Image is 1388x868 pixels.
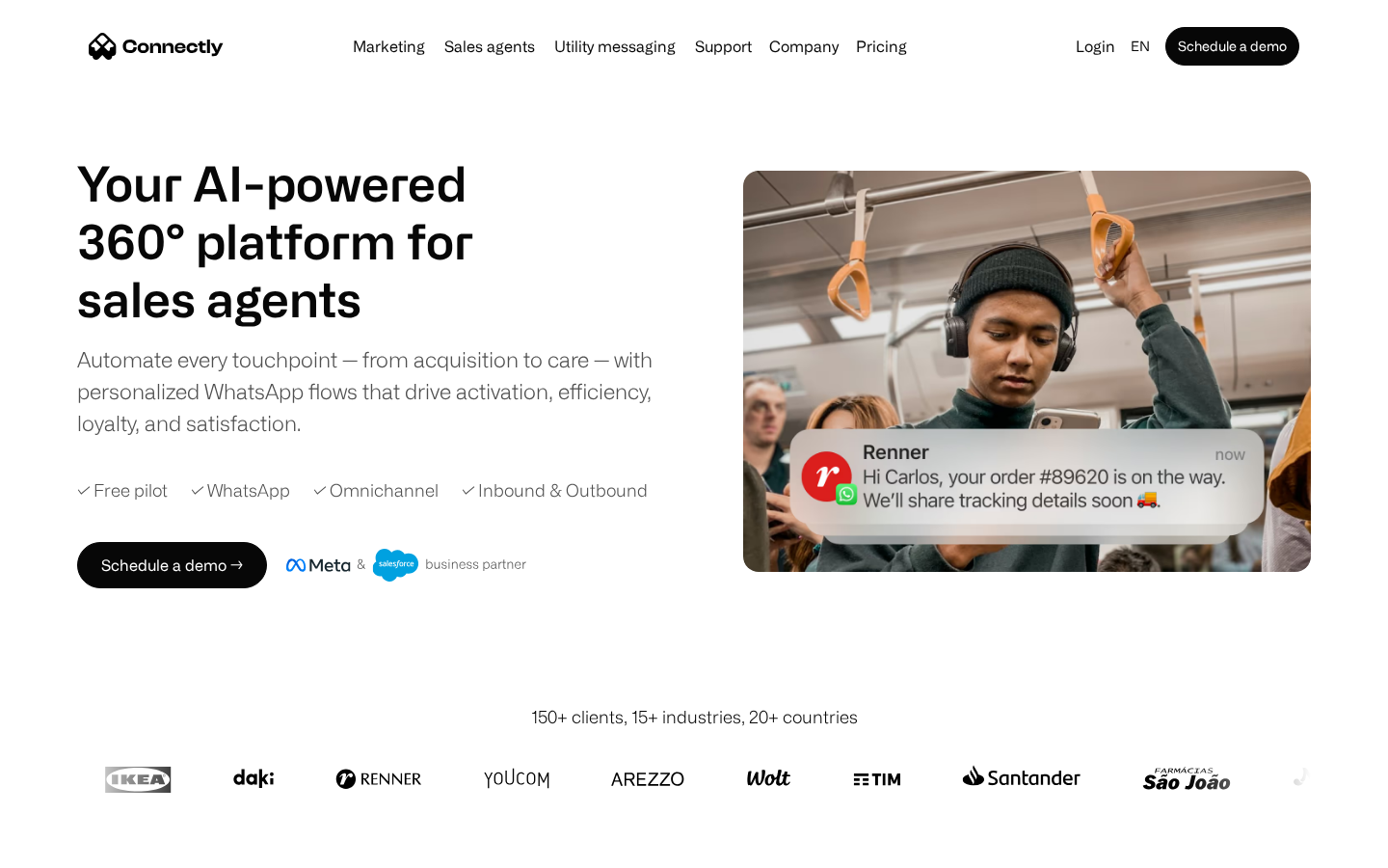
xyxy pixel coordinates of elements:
[531,704,858,730] div: 150+ clients, 15+ industries, 20+ countries
[19,832,116,861] aside: Language selected: English
[89,32,224,61] a: home
[687,39,760,54] a: Support
[763,33,844,60] div: Company
[1165,27,1299,66] a: Schedule a demo
[77,270,520,328] div: carousel
[437,39,543,54] a: Sales agents
[39,834,116,861] ul: Language list
[1131,33,1150,60] div: en
[313,477,439,503] div: ✓ Omnichannel
[345,39,433,54] a: Marketing
[848,39,915,54] a: Pricing
[547,39,683,54] a: Utility messaging
[77,477,168,503] div: ✓ Free pilot
[191,477,290,503] div: ✓ WhatsApp
[1123,33,1161,60] div: en
[1068,33,1123,60] a: Login
[769,33,839,60] div: Company
[77,270,520,328] div: 1 of 4
[77,343,684,439] div: Automate every touchpoint — from acquisition to care — with personalized WhatsApp flows that driv...
[77,542,267,588] a: Schedule a demo →
[462,477,648,503] div: ✓ Inbound & Outbound
[77,270,520,328] h1: sales agents
[77,154,520,270] h1: Your AI-powered 360° platform for
[286,549,527,582] img: Meta and Salesforce business partner badge.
